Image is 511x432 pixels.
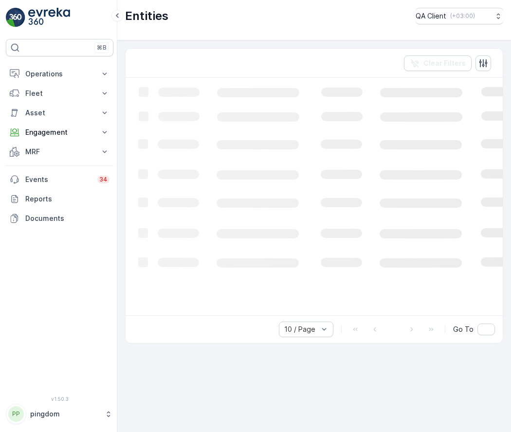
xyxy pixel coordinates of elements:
p: Events [25,175,91,184]
p: MRF [25,147,94,157]
p: QA Client [416,11,446,21]
p: Documents [25,214,109,223]
a: Documents [6,209,113,228]
button: QA Client(+03:00) [416,8,503,24]
button: Engagement [6,123,113,142]
a: Events34 [6,170,113,189]
img: logo_light-DOdMpM7g.png [28,8,70,27]
p: Asset [25,108,94,118]
p: 34 [99,176,108,183]
p: Fleet [25,89,94,98]
p: ( +03:00 ) [450,12,475,20]
p: Entities [125,8,168,24]
a: Reports [6,189,113,209]
p: Operations [25,69,94,79]
button: Clear Filters [404,55,472,71]
p: ⌘B [97,44,107,52]
p: pingdom [30,409,100,419]
img: logo [6,8,25,27]
button: PPpingdom [6,404,113,424]
div: PP [8,406,24,422]
p: Clear Filters [423,58,466,68]
button: MRF [6,142,113,162]
button: Operations [6,64,113,84]
p: Engagement [25,127,94,137]
span: v 1.50.3 [6,396,113,402]
button: Fleet [6,84,113,103]
p: Reports [25,194,109,204]
span: Go To [453,324,474,334]
button: Asset [6,103,113,123]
